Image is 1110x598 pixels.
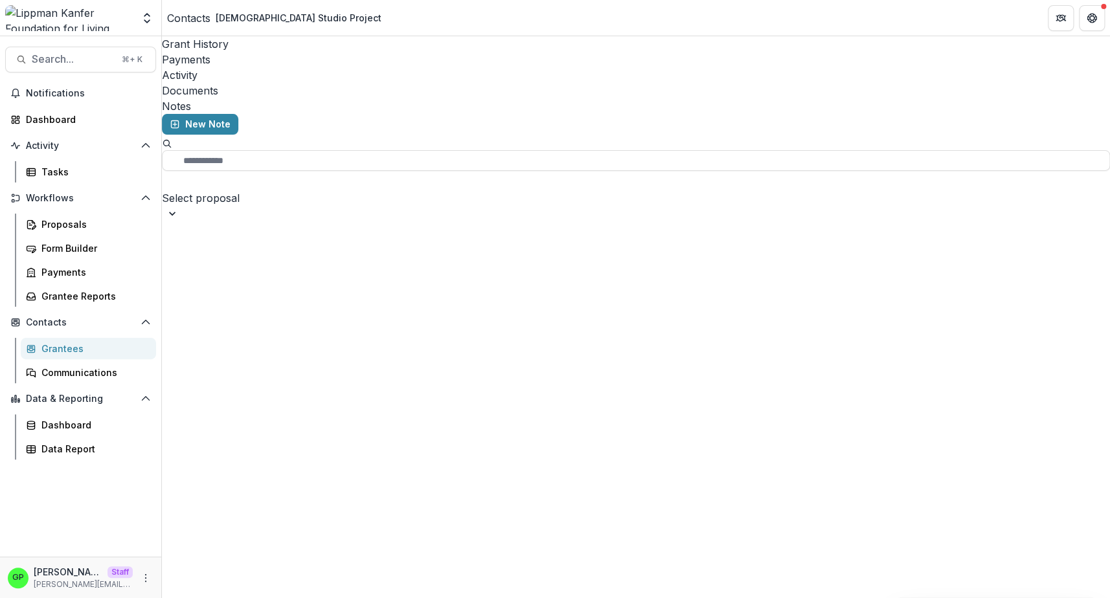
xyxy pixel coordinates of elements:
[21,438,156,460] a: Data Report
[21,414,156,436] a: Dashboard
[34,579,133,590] p: [PERSON_NAME][EMAIL_ADDRESS][DOMAIN_NAME]
[1048,5,1074,31] button: Partners
[21,238,156,259] a: Form Builder
[108,566,133,578] p: Staff
[162,83,1110,98] a: Documents
[41,241,146,255] div: Form Builder
[41,418,146,432] div: Dashboard
[216,11,381,25] div: [DEMOGRAPHIC_DATA] Studio Project
[21,285,156,307] a: Grantee Reports
[162,114,238,135] button: New Note
[41,289,146,303] div: Grantee Reports
[5,135,156,156] button: Open Activity
[21,362,156,383] a: Communications
[41,342,146,355] div: Grantees
[167,10,210,26] a: Contacts
[21,338,156,359] a: Grantees
[21,161,156,183] a: Tasks
[26,393,135,404] span: Data & Reporting
[138,570,153,586] button: More
[138,5,156,31] button: Open entity switcher
[162,52,1110,67] a: Payments
[5,312,156,333] button: Open Contacts
[41,265,146,279] div: Payments
[5,188,156,208] button: Open Workflows
[5,109,156,130] a: Dashboard
[5,5,133,31] img: Lippman Kanfer Foundation for Living Torah logo
[162,190,675,206] div: Select proposal
[41,217,146,231] div: Proposals
[119,52,145,67] div: ⌘ + K
[162,67,1110,83] a: Activity
[5,388,156,409] button: Open Data & Reporting
[5,47,156,72] button: Search...
[26,317,135,328] span: Contacts
[12,573,24,582] div: Griffin Perry
[26,140,135,151] span: Activity
[21,214,156,235] a: Proposals
[5,83,156,104] button: Notifications
[1079,5,1105,31] button: Get Help
[41,366,146,379] div: Communications
[162,36,1110,52] a: Grant History
[41,442,146,456] div: Data Report
[26,113,146,126] div: Dashboard
[162,98,1110,114] a: Notes
[41,165,146,179] div: Tasks
[26,88,151,99] span: Notifications
[34,565,102,579] p: [PERSON_NAME]
[32,53,114,65] span: Search...
[167,8,387,27] nav: breadcrumb
[26,193,135,204] span: Workflows
[21,261,156,283] a: Payments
